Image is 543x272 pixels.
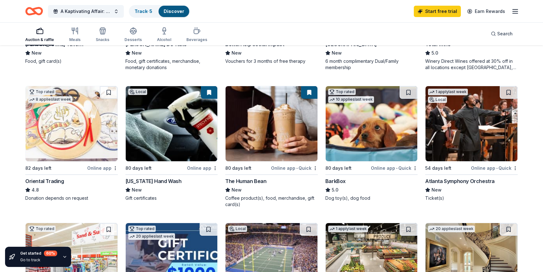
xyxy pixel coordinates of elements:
[125,58,218,71] div: Food, gift certificates, merchandise, monetary donations
[225,177,266,185] div: The Human Bean
[187,164,218,172] div: Online app
[32,186,39,194] span: 4.8
[25,195,118,201] div: Donation depends on request
[157,25,171,45] button: Alcohol
[328,89,356,95] div: Top rated
[325,195,418,201] div: Dog toy(s), dog food
[225,86,318,208] a: Image for The Human Bean80 days leftOnline app•QuickThe Human BeanNewCoffee product(s), food, mer...
[132,49,142,57] span: New
[325,86,418,201] a: Image for BarkBoxTop rated10 applieslast week80 days leftOnline app•QuickBarkBox5.0Dog toy(s), do...
[28,226,56,232] div: Top rated
[48,5,124,18] button: A Kaptivating Affair: Celebrating 10 year of Impact & Service
[225,195,318,208] div: Coffee product(s), food, merchandise, gift card(s)
[126,86,218,161] img: Image for California Hand Wash
[44,251,57,256] div: 60 %
[425,164,451,172] div: 54 days left
[428,97,447,103] div: Local
[371,164,418,172] div: Online app Quick
[431,49,438,57] span: 5.0
[414,6,461,17] a: Start free trial
[25,4,43,19] a: Home
[471,164,518,172] div: Online app Quick
[328,96,374,103] div: 10 applies last week
[496,166,498,171] span: •
[463,6,509,17] a: Earn Rewards
[431,186,442,194] span: New
[125,164,152,172] div: 80 days left
[396,166,397,171] span: •
[135,9,152,14] a: Track· 5
[232,186,242,194] span: New
[271,164,318,172] div: Online app Quick
[157,37,171,42] div: Alcohol
[228,226,247,232] div: Local
[226,86,317,161] img: Image for The Human Bean
[186,25,207,45] button: Beverages
[296,166,298,171] span: •
[425,177,495,185] div: Atlanta Symphony Orchestra
[28,89,56,95] div: Top rated
[125,86,218,201] a: Image for California Hand WashLocal80 days leftOnline app[US_STATE] Hand WashNewGift certificates
[125,195,218,201] div: Gift certificates
[425,58,518,71] div: Winery Direct Wines offered at 30% off in all locations except [GEOGRAPHIC_DATA], [GEOGRAPHIC_DAT...
[25,86,118,201] a: Image for Oriental TradingTop rated8 applieslast week82 days leftOnline appOriental Trading4.8Don...
[132,186,142,194] span: New
[497,30,513,38] span: Search
[61,8,111,15] span: A Kaptivating Affair: Celebrating 10 year of Impact & Service
[328,226,368,232] div: 1 apply last week
[128,226,156,232] div: Top rated
[128,233,175,240] div: 20 applies last week
[25,37,54,42] div: Auction & raffle
[125,177,182,185] div: [US_STATE] Hand Wash
[124,37,142,42] div: Desserts
[25,177,64,185] div: Oriental Trading
[332,49,342,57] span: New
[232,49,242,57] span: New
[25,58,118,64] div: Food, gift card(s)
[69,25,81,45] button: Meals
[96,25,109,45] button: Snacks
[225,58,318,64] div: Vouchers for 3 months of free therapy
[25,25,54,45] button: Auction & raffle
[425,86,517,161] img: Image for Atlanta Symphony Orchestra
[96,37,109,42] div: Snacks
[20,257,57,263] div: Go to track
[425,195,518,201] div: Ticket(s)
[325,164,352,172] div: 80 days left
[164,9,184,14] a: Discover
[326,86,418,161] img: Image for BarkBox
[69,37,81,42] div: Meals
[325,177,346,185] div: BarkBox
[428,89,468,95] div: 1 apply last week
[486,27,518,40] button: Search
[28,96,72,103] div: 8 applies last week
[26,86,118,161] img: Image for Oriental Trading
[128,89,147,95] div: Local
[25,164,51,172] div: 82 days left
[87,164,118,172] div: Online app
[428,226,475,232] div: 20 applies last week
[332,186,338,194] span: 5.0
[325,58,418,71] div: 6 month complimentary Dual/Family membership
[124,25,142,45] button: Desserts
[425,86,518,201] a: Image for Atlanta Symphony Orchestra1 applylast weekLocal54 days leftOnline app•QuickAtlanta Symp...
[129,5,190,18] button: Track· 5Discover
[32,49,42,57] span: New
[20,251,57,256] div: Get started
[186,37,207,42] div: Beverages
[225,164,251,172] div: 80 days left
